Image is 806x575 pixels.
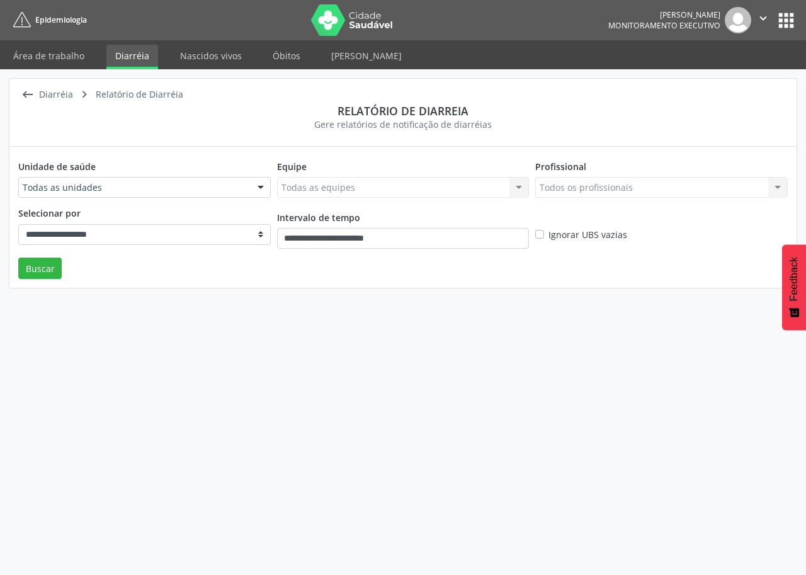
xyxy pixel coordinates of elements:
[4,45,93,67] a: Área de trabalho
[106,45,158,69] a: Diarréia
[277,207,360,228] label: Intervalo de tempo
[18,207,271,224] legend: Selecionar por
[535,156,586,177] label: Profissional
[18,156,96,177] label: Unidade de saúde
[751,7,775,33] button: 
[18,258,62,279] button: Buscar
[35,14,87,25] span: Epidemiologia
[756,11,770,25] i: 
[171,45,251,67] a: Nascidos vivos
[775,9,797,31] button: apps
[18,86,37,104] i: 
[18,86,75,104] a:  Diarréia
[18,118,788,131] div: Gere relatórios de notificação de diarréias
[18,104,788,118] div: Relatório de diarreia
[608,9,720,20] div: [PERSON_NAME]
[277,156,307,177] label: Equipe
[93,86,185,104] div: Relatório de Diarréia
[37,86,75,104] div: Diarréia
[788,257,800,301] span: Feedback
[75,86,93,104] i: 
[725,7,751,33] img: img
[608,20,720,31] span: Monitoramento Executivo
[9,9,87,30] a: Epidemiologia
[782,244,806,330] button: Feedback - Mostrar pesquisa
[548,228,627,241] label: Ignorar UBS vazias
[264,45,309,67] a: Óbitos
[75,86,185,104] a:  Relatório de Diarréia
[322,45,411,67] a: [PERSON_NAME]
[23,181,245,194] span: Todas as unidades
